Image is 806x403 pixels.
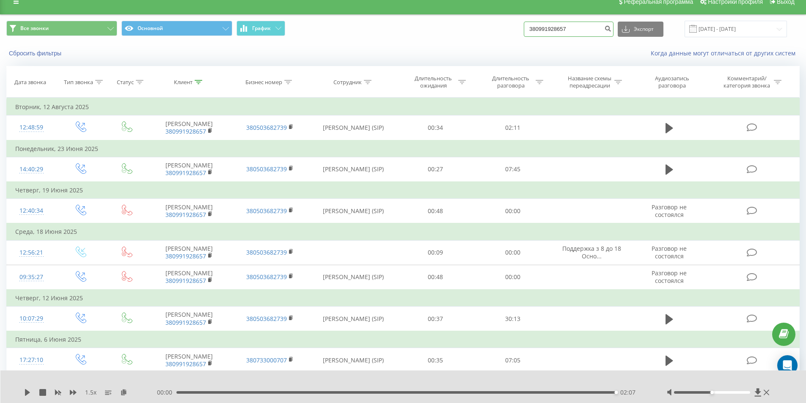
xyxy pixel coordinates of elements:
[85,388,96,397] span: 1.5 x
[310,115,397,140] td: [PERSON_NAME] (SIP)
[397,157,474,182] td: 00:27
[149,115,229,140] td: [PERSON_NAME]
[524,22,613,37] input: Поиск по номеру
[7,182,800,199] td: Четверг, 19 Июня 2025
[710,391,714,394] div: Accessibility label
[777,355,798,376] div: Open Intercom Messenger
[165,127,206,135] a: 380991928657
[14,79,46,86] div: Дата звонка
[149,157,229,182] td: [PERSON_NAME]
[7,99,800,115] td: Вторник, 12 Августа 2025
[246,315,287,323] a: 380503682739
[246,165,287,173] a: 380503682739
[7,223,800,240] td: Среда, 18 Июня 2025
[165,252,206,260] a: 380991928657
[121,21,232,36] button: Основной
[310,348,397,373] td: [PERSON_NAME] (SIP)
[397,307,474,332] td: 00:37
[20,25,49,32] span: Все звонки
[333,79,362,86] div: Сотрудник
[174,79,193,86] div: Клиент
[474,157,552,182] td: 07:45
[620,388,635,397] span: 02:07
[397,199,474,224] td: 00:48
[614,391,618,394] div: Accessibility label
[651,49,800,57] a: Когда данные могут отличаться от других систем
[618,22,663,37] button: Экспорт
[165,169,206,177] a: 380991928657
[15,161,48,178] div: 14:40:29
[652,269,687,285] span: Разговор не состоялся
[15,352,48,368] div: 17:27:10
[474,199,552,224] td: 00:00
[149,307,229,332] td: [PERSON_NAME]
[652,203,687,219] span: Разговор не состоялся
[165,318,206,326] a: 380991928657
[246,123,287,132] a: 380503682739
[6,49,66,57] button: Сбросить фильтры
[567,75,612,89] div: Название схемы переадресации
[149,265,229,290] td: [PERSON_NAME]
[165,360,206,368] a: 380991928657
[237,21,285,36] button: График
[474,265,552,290] td: 00:00
[562,244,621,260] span: Поддержка з 8 до 18 Осно...
[149,199,229,224] td: [PERSON_NAME]
[310,157,397,182] td: [PERSON_NAME] (SIP)
[411,75,456,89] div: Длительность ожидания
[117,79,134,86] div: Статус
[397,265,474,290] td: 00:48
[149,348,229,373] td: [PERSON_NAME]
[310,199,397,224] td: [PERSON_NAME] (SIP)
[64,79,93,86] div: Тип звонка
[7,140,800,157] td: Понедельник, 23 Июня 2025
[488,75,534,89] div: Длительность разговора
[644,75,699,89] div: Аудиозапись разговора
[474,240,552,265] td: 00:00
[310,265,397,290] td: [PERSON_NAME] (SIP)
[157,388,176,397] span: 00:00
[474,307,552,332] td: 30:13
[15,119,48,136] div: 12:48:59
[165,277,206,285] a: 380991928657
[397,240,474,265] td: 00:09
[245,79,282,86] div: Бизнес номер
[6,21,117,36] button: Все звонки
[15,244,48,261] div: 12:56:21
[246,273,287,281] a: 380503682739
[246,356,287,364] a: 380733000707
[652,244,687,260] span: Разговор не состоялся
[15,310,48,327] div: 10:07:29
[722,75,772,89] div: Комментарий/категория звонка
[246,207,287,215] a: 380503682739
[474,115,552,140] td: 02:11
[15,203,48,219] div: 12:40:34
[15,269,48,285] div: 09:35:27
[246,248,287,256] a: 380503682739
[165,211,206,219] a: 380991928657
[397,348,474,373] td: 00:35
[252,25,271,31] span: График
[7,331,800,348] td: Пятница, 6 Июня 2025
[397,115,474,140] td: 00:34
[7,290,800,307] td: Четверг, 12 Июня 2025
[474,348,552,373] td: 07:05
[149,240,229,265] td: [PERSON_NAME]
[310,307,397,332] td: [PERSON_NAME] (SIP)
